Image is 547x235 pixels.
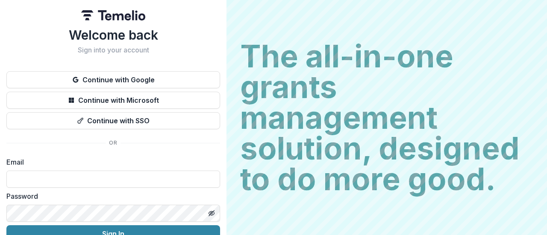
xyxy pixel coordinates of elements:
button: Continue with SSO [6,112,220,129]
h2: Sign into your account [6,46,220,54]
label: Password [6,191,215,201]
button: Continue with Google [6,71,220,88]
h1: Welcome back [6,27,220,43]
label: Email [6,157,215,167]
button: Toggle password visibility [205,206,218,220]
img: Temelio [81,10,145,20]
button: Continue with Microsoft [6,92,220,109]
